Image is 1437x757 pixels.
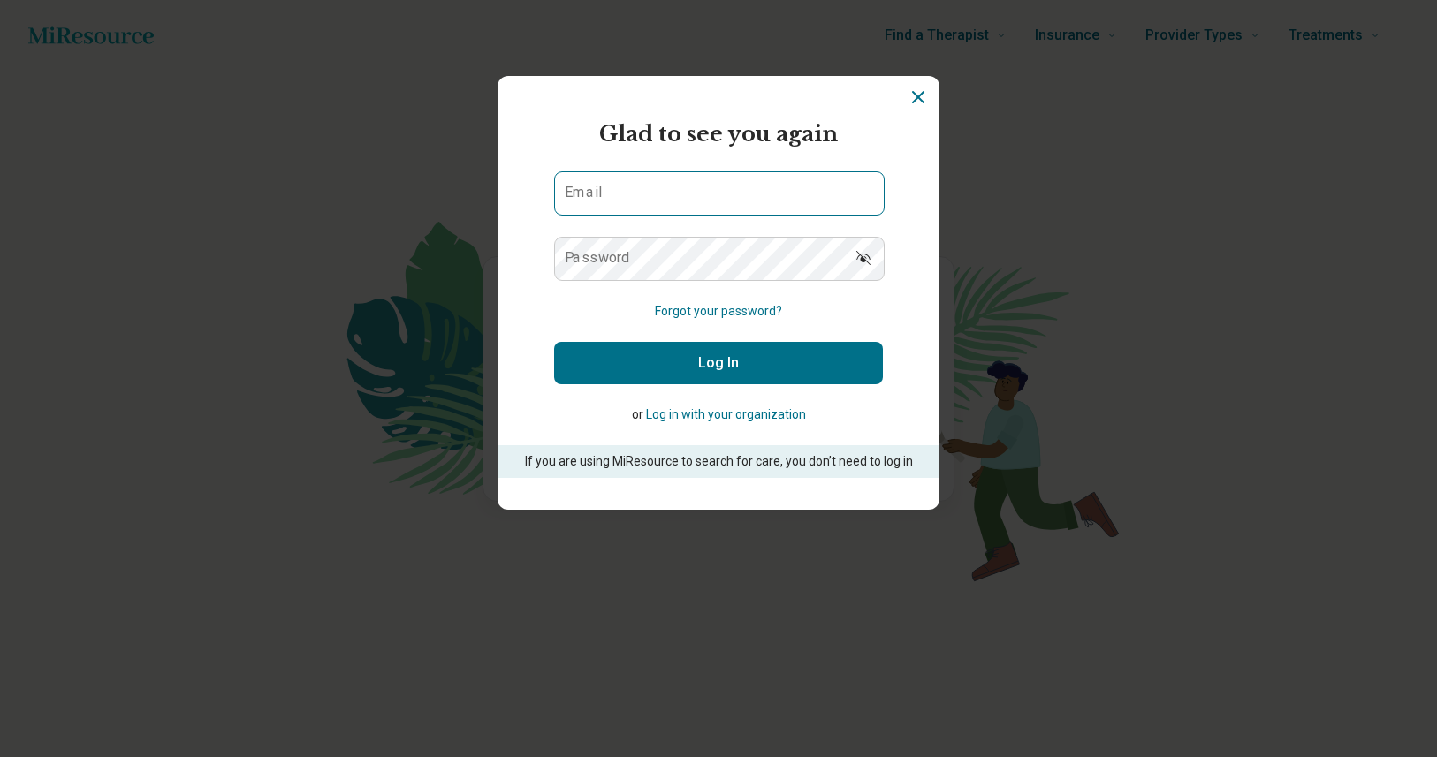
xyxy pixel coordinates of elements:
label: Email [565,185,602,200]
button: Log In [554,342,883,384]
button: Dismiss [908,87,929,108]
label: Password [565,251,630,265]
h2: Glad to see you again [554,118,883,150]
button: Log in with your organization [646,405,806,424]
p: or [554,405,883,424]
button: Forgot your password? [655,302,782,321]
button: Show password [844,237,883,279]
section: Login Dialog [498,76,939,510]
p: If you are using MiResource to search for care, you don’t need to log in [522,452,915,471]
